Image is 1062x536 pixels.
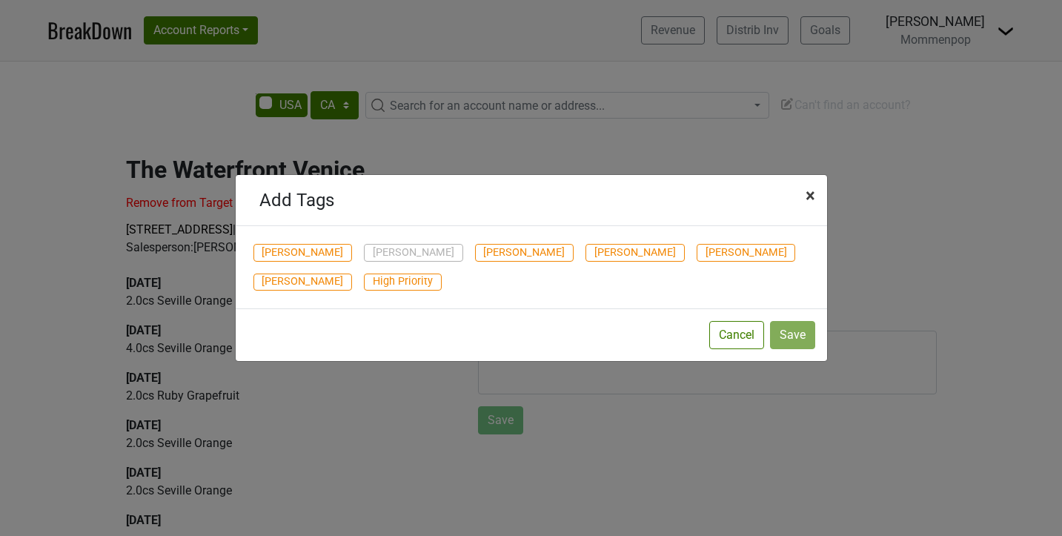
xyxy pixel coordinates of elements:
[806,185,815,206] span: ×
[770,321,815,349] button: Save
[475,244,574,262] span: [PERSON_NAME]
[259,187,334,214] div: Add Tags
[253,244,353,262] span: [PERSON_NAME]
[697,244,796,262] span: [PERSON_NAME]
[709,321,764,349] button: Cancel
[253,274,353,291] span: [PERSON_NAME]
[585,244,685,262] span: [PERSON_NAME]
[364,274,442,291] span: High Priority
